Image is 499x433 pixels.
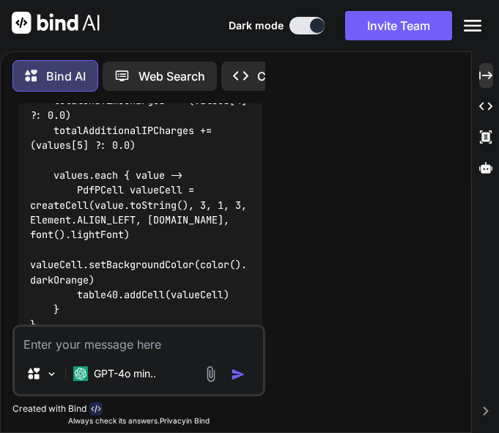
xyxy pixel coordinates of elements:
[345,11,452,40] button: Invite Team
[45,368,58,380] img: Pick Models
[46,67,86,85] p: Bind AI
[73,366,88,381] img: GPT-4o mini
[138,67,205,85] p: Web Search
[202,366,219,382] img: attachment
[12,403,86,415] p: Created with Bind
[12,12,100,34] img: Bind AI
[89,402,103,415] img: bind-logo
[12,415,265,426] p: Always check its answers. in Bind
[94,366,156,381] p: GPT-4o min..
[257,67,346,85] p: Code Generator
[229,18,284,33] span: Dark mode
[160,416,186,425] span: Privacy
[231,367,245,382] img: icon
